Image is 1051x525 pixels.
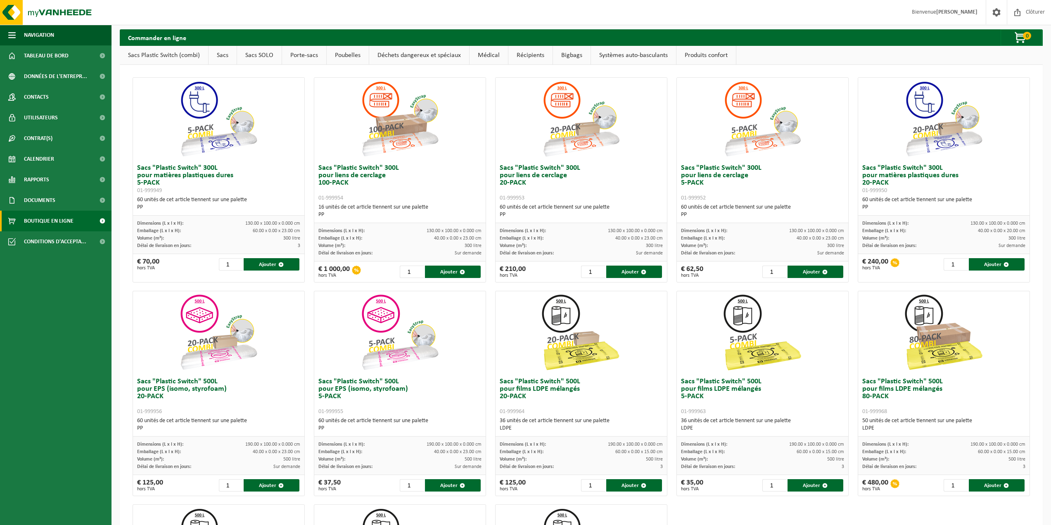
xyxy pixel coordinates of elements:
span: Dimensions (L x l x H): [862,221,909,226]
span: hors TVA [318,273,350,278]
button: Ajouter [788,266,843,278]
span: Délai de livraison en jours: [500,251,554,256]
span: Emballage (L x l x H): [318,236,362,241]
div: € 37,50 [318,479,341,492]
div: PP [862,204,1025,211]
span: Volume (m³): [318,457,345,462]
div: € 480,00 [862,479,888,492]
div: 60 unités de cet article tiennent sur une palette [137,196,300,211]
span: 130.00 x 100.00 x 0.000 cm [970,221,1025,226]
div: € 35,00 [681,479,703,492]
a: Médical [470,46,508,65]
span: Dimensions (L x l x H): [862,442,909,447]
span: Délai de livraison en jours: [862,243,916,248]
span: Utilisateurs [24,107,58,128]
h3: Sacs "Plastic Switch" 300L pour matières plastiques dures 5-PACK [137,164,300,194]
div: 60 unités de cet article tiennent sur une palette [681,204,844,219]
a: Déchets dangereux et spéciaux [369,46,469,65]
span: 40.00 x 0.00 x 23.00 cm [434,236,482,241]
span: Délai de livraison en jours: [862,464,916,469]
span: 40.00 x 0.00 x 20.00 cm [978,228,1025,233]
div: PP [500,211,663,219]
span: 40.00 x 0.00 x 23.00 cm [434,449,482,454]
h3: Sacs "Plastic Switch" 500L pour films LDPE mélangés 20-PACK [500,378,663,415]
span: Délai de livraison en jours: [137,243,191,248]
div: € 62,50 [681,266,703,278]
span: 300 litre [1008,236,1025,241]
img: 01-999964 [540,291,622,374]
div: € 1 000,00 [318,266,350,278]
span: 500 litre [646,457,663,462]
a: Poubelles [327,46,369,65]
span: Emballage (L x l x H): [500,449,543,454]
div: 36 unités de cet article tiennent sur une palette [681,417,844,432]
span: Contrat(s) [24,128,52,149]
span: Dimensions (L x l x H): [681,442,727,447]
a: Sacs [209,46,237,65]
span: hors TVA [137,487,163,492]
span: Volume (m³): [681,243,708,248]
a: Sacs SOLO [237,46,282,65]
span: Dimensions (L x l x H): [137,221,183,226]
h3: Sacs "Plastic Switch" 500L pour EPS (isomo, styrofoam) 5-PACK [318,378,482,415]
span: 01-999949 [137,188,162,194]
a: Sacs Plastic Switch (combi) [120,46,208,65]
input: 1 [944,258,968,271]
button: Ajouter [969,258,1025,271]
img: 01-999955 [358,291,441,374]
span: Délai de livraison en jours: [681,251,735,256]
button: Ajouter [244,258,299,271]
span: hors TVA [862,266,888,271]
h3: Sacs "Plastic Switch" 300L pour matières plastiques dures 20-PACK [862,164,1025,194]
button: Ajouter [606,266,662,278]
span: 01-999952 [681,195,706,201]
span: Délai de livraison en jours: [318,464,372,469]
span: 01-999955 [318,409,343,415]
div: € 70,00 [137,258,159,271]
span: 60.00 x 0.00 x 15.00 cm [797,449,844,454]
div: LDPE [862,425,1025,432]
span: 01-999956 [137,409,162,415]
span: Dimensions (L x l x H): [318,442,365,447]
button: Ajouter [969,479,1025,492]
span: hors TVA [500,273,526,278]
button: Ajouter [606,479,662,492]
span: Emballage (L x l x H): [862,228,906,233]
h3: Sacs "Plastic Switch" 500L pour films LDPE mélangés 5-PACK [681,378,844,415]
span: hors TVA [318,487,341,492]
h3: Sacs "Plastic Switch" 300L pour liens de cerclage 100-PACK [318,164,482,202]
a: Porte-sacs [282,46,326,65]
span: Données de l'entrepr... [24,66,87,87]
span: Délai de livraison en jours: [137,464,191,469]
img: 01-999949 [177,78,260,160]
span: 500 litre [827,457,844,462]
button: Ajouter [788,479,843,492]
span: Volume (m³): [137,457,164,462]
span: 190.00 x 100.00 x 0.000 cm [245,442,300,447]
span: 60.00 x 0.00 x 23.00 cm [253,228,300,233]
span: hors TVA [681,273,703,278]
span: Volume (m³): [318,243,345,248]
span: 60.00 x 0.00 x 15.00 cm [978,449,1025,454]
span: Délai de livraison en jours: [318,251,372,256]
span: 130.00 x 100.00 x 0.000 cm [608,228,663,233]
input: 1 [762,266,786,278]
img: 01-999956 [177,291,260,374]
span: 500 litre [465,457,482,462]
span: 300 litre [646,243,663,248]
span: 01-999954 [318,195,343,201]
button: 0 [1001,29,1042,46]
span: Tableau de bord [24,45,69,66]
div: LDPE [681,425,844,432]
span: Volume (m³): [681,457,708,462]
div: 60 unités de cet article tiennent sur une palette [318,417,482,432]
span: 190.00 x 100.00 x 0.000 cm [427,442,482,447]
img: 01-999953 [540,78,622,160]
h2: Commander en ligne [120,29,195,45]
span: Sur demande [273,464,300,469]
span: Sur demande [455,251,482,256]
span: Navigation [24,25,54,45]
span: 500 litre [283,457,300,462]
img: 01-999968 [902,291,985,374]
span: Emballage (L x l x H): [318,449,362,454]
